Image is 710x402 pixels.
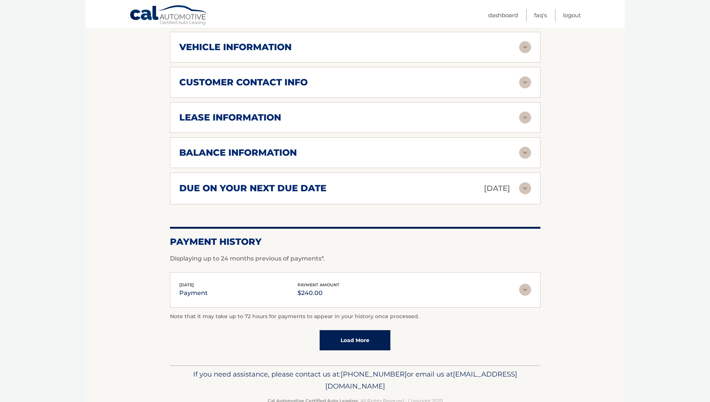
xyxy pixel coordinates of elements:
[298,282,339,287] span: payment amount
[341,370,407,378] span: [PHONE_NUMBER]
[179,147,297,158] h2: balance information
[563,9,581,21] a: Logout
[170,312,540,321] p: Note that it may take up to 72 hours for payments to appear in your history once processed.
[298,288,339,298] p: $240.00
[519,112,531,124] img: accordion-rest.svg
[179,112,281,123] h2: lease information
[175,368,536,392] p: If you need assistance, please contact us at: or email us at
[320,330,390,350] a: Load More
[488,9,518,21] a: Dashboard
[519,284,531,296] img: accordion-rest.svg
[179,288,208,298] p: payment
[519,182,531,194] img: accordion-rest.svg
[179,183,326,194] h2: due on your next due date
[129,5,208,27] a: Cal Automotive
[179,42,292,53] h2: vehicle information
[519,147,531,159] img: accordion-rest.svg
[170,236,540,247] h2: Payment History
[519,76,531,88] img: accordion-rest.svg
[179,77,308,88] h2: customer contact info
[484,182,510,195] p: [DATE]
[170,254,540,263] p: Displaying up to 24 months previous of payments*.
[519,41,531,53] img: accordion-rest.svg
[325,370,517,390] span: [EMAIL_ADDRESS][DOMAIN_NAME]
[534,9,547,21] a: FAQ's
[179,282,194,287] span: [DATE]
